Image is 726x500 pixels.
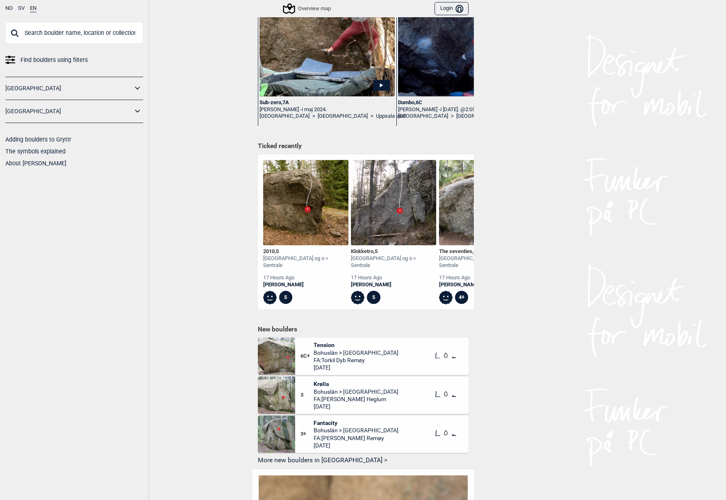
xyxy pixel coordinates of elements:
span: [DATE] [314,442,398,449]
span: > [451,113,454,120]
h1: Ticked recently [258,142,469,151]
div: Tension6C+TensionBohuslän > [GEOGRAPHIC_DATA]FA:Torkil Dyb Remøy[DATE] [258,338,469,375]
div: Fantacity3+FantacityBohuslän > [GEOGRAPHIC_DATA]FA:[PERSON_NAME] Remøy[DATE] [258,416,469,453]
span: Bohuslän > [GEOGRAPHIC_DATA] [314,349,398,356]
span: FA: [PERSON_NAME] Remøy [314,434,398,442]
div: The seventies , Ψ [439,248,524,255]
div: [PERSON_NAME] - [398,106,533,113]
img: The seventies 200524 [439,160,524,245]
span: 5 [276,248,279,254]
span: FA: [PERSON_NAME] Heglum [314,395,398,403]
div: [GEOGRAPHIC_DATA] og o > Sentrale [439,255,524,269]
span: Bohuslän > [GEOGRAPHIC_DATA] [314,388,398,395]
div: 5 [367,291,380,304]
div: 4+ [455,291,469,304]
div: Klokketro , [351,248,436,255]
img: Tension [258,338,295,375]
span: Tension [314,341,398,349]
span: Krølla [314,380,398,388]
div: Dumbo , 6C [398,99,533,106]
a: Adding boulders to Gryttr [5,136,71,143]
button: More new boulders in [GEOGRAPHIC_DATA] > [258,454,469,467]
span: 4+ [473,248,479,255]
div: [GEOGRAPHIC_DATA] og o > Sentrale [263,255,348,269]
a: Uppsala väst [376,113,406,120]
div: Overview map [284,4,331,14]
div: 17 hours ago [439,274,524,281]
img: Krolla [258,377,295,414]
input: Search boulder name, location or collection [5,22,143,43]
a: [PERSON_NAME] [263,281,348,288]
a: [GEOGRAPHIC_DATA] [398,113,448,120]
div: [PERSON_NAME] - [259,106,394,113]
span: i [DATE]. @2:05 [440,106,475,112]
a: The symbols explained [5,148,66,155]
span: Fantacity [314,419,398,427]
span: FA: Torkil Dyb Remøy [314,356,398,364]
a: Find boulders using filters [5,54,143,66]
div: [GEOGRAPHIC_DATA] og o > Sentrale [351,255,436,269]
a: [GEOGRAPHIC_DATA] [456,113,506,120]
span: Find boulders using filters [20,54,88,66]
button: EN [30,5,36,12]
span: > [371,113,373,120]
h1: New boulders [258,325,469,333]
div: Sub-zero , 7A [259,99,394,106]
a: [PERSON_NAME] [351,281,436,288]
span: [DATE] [314,403,398,410]
a: [GEOGRAPHIC_DATA] [259,113,310,120]
button: SV [18,5,25,11]
img: Fantacity [258,416,295,453]
a: About [PERSON_NAME] [5,160,66,167]
span: [DATE] [314,364,398,371]
div: Krolla3KrøllaBohuslän > [GEOGRAPHIC_DATA]FA:[PERSON_NAME] Heglum[DATE] [258,377,469,414]
span: > [312,113,315,120]
div: 17 hours ago [263,274,348,281]
img: 2010 201214 [263,160,348,245]
span: 3 [300,392,314,399]
div: 17 hours ago [351,274,436,281]
a: [GEOGRAPHIC_DATA] [5,82,132,94]
span: 5 [375,248,378,254]
a: [PERSON_NAME] [439,281,524,288]
button: NO [5,5,13,11]
div: 2010 , [263,248,348,255]
a: [GEOGRAPHIC_DATA] [318,113,368,120]
a: [GEOGRAPHIC_DATA] [5,105,132,117]
button: Login [435,2,468,16]
img: Klokketro 210420 [351,160,436,245]
div: 5 [279,291,293,304]
span: 6C+ [300,353,314,360]
span: Bohuslän > [GEOGRAPHIC_DATA] [314,427,398,434]
span: i maj 2024. [302,106,327,112]
span: 3+ [300,431,314,438]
